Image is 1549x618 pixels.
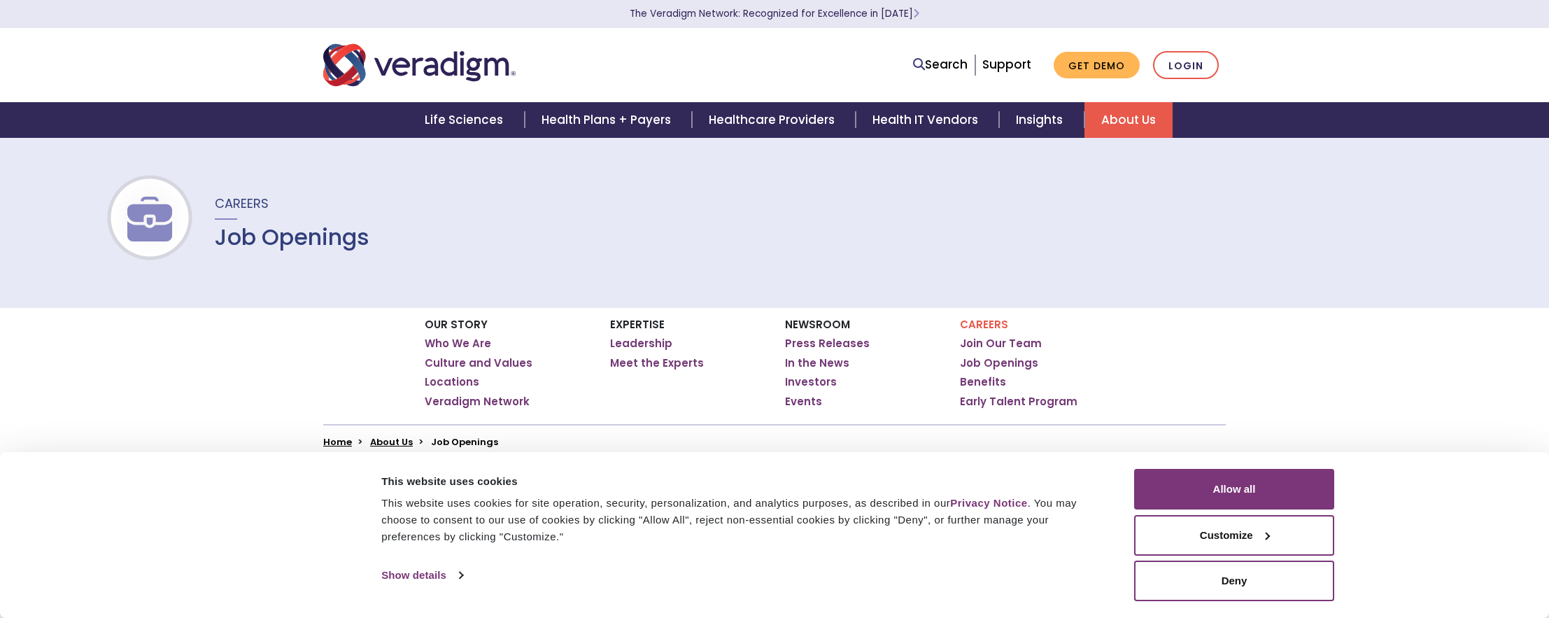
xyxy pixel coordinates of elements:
[785,356,849,370] a: In the News
[1134,515,1334,556] button: Customize
[1134,469,1334,510] button: Allow all
[960,356,1038,370] a: Job Openings
[856,102,999,138] a: Health IT Vendors
[381,473,1103,490] div: This website uses cookies
[323,435,352,449] a: Home
[692,102,856,138] a: Healthcare Providers
[982,56,1031,73] a: Support
[381,495,1103,545] div: This website uses cookies for site operation, security, personalization, and analytics purposes, ...
[408,102,524,138] a: Life Sciences
[960,337,1042,351] a: Join Our Team
[960,395,1077,409] a: Early Talent Program
[630,7,919,20] a: The Veradigm Network: Recognized for Excellence in [DATE]Learn More
[610,356,704,370] a: Meet the Experts
[960,375,1006,389] a: Benefits
[1153,51,1219,80] a: Login
[425,337,491,351] a: Who We Are
[785,337,870,351] a: Press Releases
[425,375,479,389] a: Locations
[525,102,692,138] a: Health Plans + Payers
[425,356,532,370] a: Culture and Values
[370,435,413,449] a: About Us
[1134,561,1334,601] button: Deny
[610,337,672,351] a: Leadership
[215,195,269,212] span: Careers
[323,42,516,88] img: Veradigm logo
[785,395,822,409] a: Events
[1054,52,1140,79] a: Get Demo
[913,7,919,20] span: Learn More
[999,102,1084,138] a: Insights
[425,395,530,409] a: Veradigm Network
[381,565,462,586] a: Show details
[215,224,369,251] h1: Job Openings
[785,375,837,389] a: Investors
[950,497,1027,509] a: Privacy Notice
[1084,102,1173,138] a: About Us
[913,55,968,74] a: Search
